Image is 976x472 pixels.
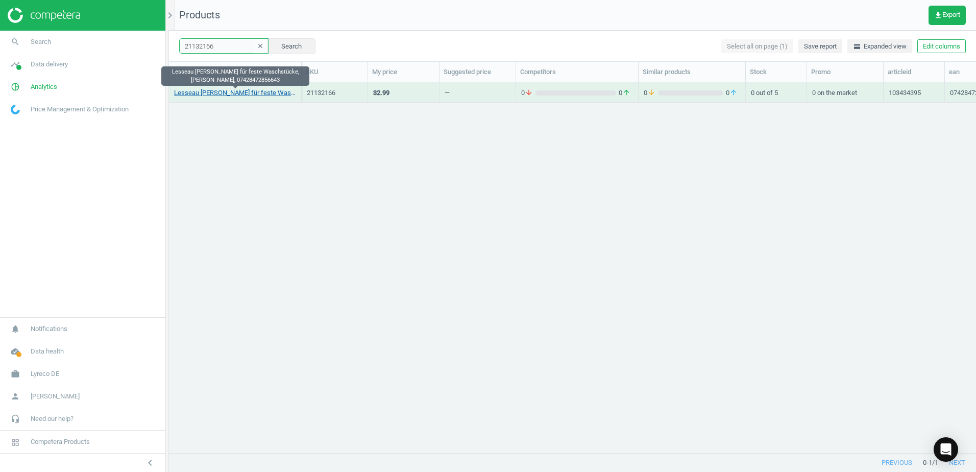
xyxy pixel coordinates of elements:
img: ajHJNr6hYgQAAAAASUVORK5CYII= [8,8,80,23]
span: Price Management & Optimization [31,105,129,114]
div: 0 out of 5 [751,83,801,101]
button: Edit columns [917,39,966,54]
span: 0 [644,88,658,98]
i: pie_chart_outlined [6,77,25,97]
span: Notifications [31,324,67,334]
div: Open Intercom Messenger [934,437,958,462]
span: [PERSON_NAME] [31,392,80,401]
i: get_app [934,11,942,19]
i: arrow_downward [525,88,533,98]
i: clear [257,42,264,50]
span: 0 [723,88,740,98]
div: 21132166 [307,88,362,98]
span: Data health [31,347,64,356]
i: headset_mic [6,409,25,429]
span: Analytics [31,82,57,91]
i: chevron_right [164,9,176,21]
span: / 1 [932,458,938,467]
div: articleid [888,67,940,77]
button: horizontal_splitExpanded view [847,39,912,54]
span: 0 [616,88,633,98]
span: Lyreco DE [31,369,59,379]
span: Expanded view [853,42,907,51]
i: arrow_upward [729,88,738,98]
div: Stock [750,67,802,77]
i: horizontal_split [853,42,861,51]
img: wGWNvw8QSZomAAAAABJRU5ErkJggg== [11,105,20,114]
i: arrow_upward [622,88,630,98]
i: arrow_downward [647,88,655,98]
a: Lesseau [PERSON_NAME] für feste Waschstücke, [PERSON_NAME], 07428472856643 [174,88,296,98]
i: cloud_done [6,342,25,361]
button: Save report [798,39,842,54]
div: Suggested price [444,67,511,77]
span: 0 - 1 [923,458,932,467]
i: search [6,32,25,52]
div: grid [169,82,976,445]
span: Search [31,37,51,46]
button: Select all on page (1) [721,39,793,54]
div: 0 on the market [812,83,878,101]
i: notifications [6,319,25,339]
button: get_appExport [929,6,966,25]
i: work [6,364,25,384]
div: SKU [306,67,363,77]
span: Export [934,11,960,19]
span: Products [179,9,220,21]
span: Need our help? [31,414,74,423]
i: person [6,387,25,406]
span: Select all on page (1) [727,42,788,51]
button: previous [871,454,923,472]
span: Save report [804,42,837,51]
div: 32.99 [373,88,389,98]
span: Competera Products [31,437,90,446]
i: timeline [6,55,25,74]
button: clear [253,39,268,54]
span: 0 [521,88,535,98]
div: Similar products [643,67,741,77]
div: 103434395 [889,88,921,101]
i: chevron_left [144,457,156,469]
div: Lesseau [PERSON_NAME] für feste Waschstücke, [PERSON_NAME], 07428472856643 [161,66,309,86]
button: next [938,454,976,472]
span: Data delivery [31,60,68,69]
button: chevron_left [137,456,163,469]
div: Promo [811,67,879,77]
div: My price [372,67,435,77]
div: Competitors [520,67,634,77]
div: — [445,88,450,101]
button: Search [267,38,315,54]
input: SKU/Title search [179,38,269,54]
